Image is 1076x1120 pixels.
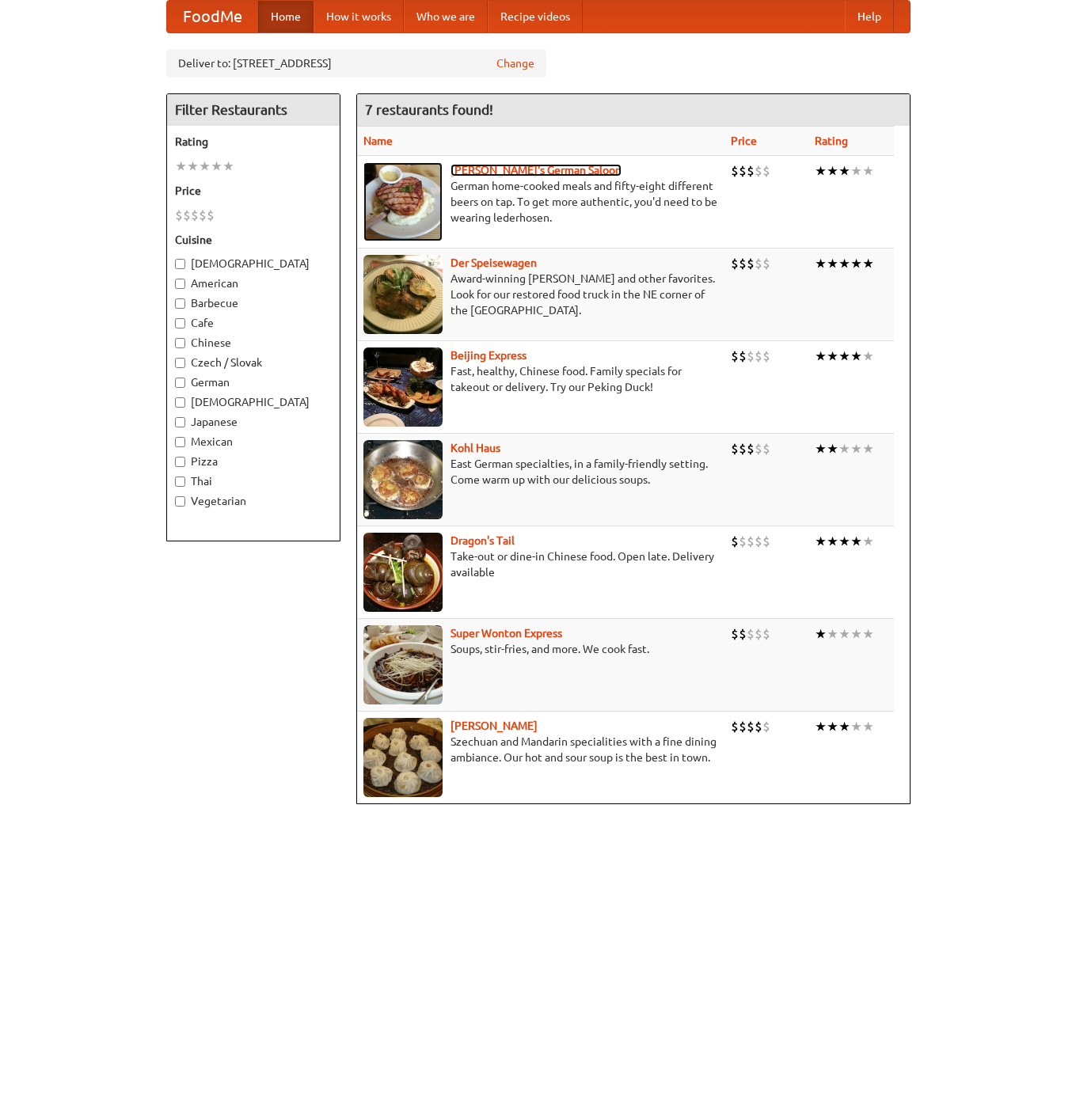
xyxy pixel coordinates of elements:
li: ★ [838,255,850,272]
li: $ [731,718,739,735]
a: Der Speisewagen [451,256,537,269]
li: $ [175,207,183,224]
li: ★ [827,533,838,550]
label: Japanese [175,414,332,430]
li: ★ [199,158,211,175]
label: Mexican [175,434,332,450]
a: How it works [314,1,404,32]
input: [DEMOGRAPHIC_DATA] [175,397,185,408]
li: ★ [862,162,874,180]
input: Pizza [175,457,185,467]
li: ★ [815,347,827,365]
a: Beijing Express [451,349,527,362]
li: ★ [827,347,838,365]
li: $ [747,625,755,643]
li: ★ [222,158,234,175]
li: $ [747,255,755,272]
li: $ [739,625,747,643]
input: American [175,279,185,289]
img: shandong.jpg [363,718,443,797]
li: $ [747,718,755,735]
img: esthers.jpg [363,162,443,241]
li: ★ [862,625,874,643]
a: [PERSON_NAME]'s German Saloon [451,164,622,177]
div: Deliver to: [STREET_ADDRESS] [166,49,546,78]
input: Mexican [175,437,185,447]
li: $ [739,533,747,550]
label: [DEMOGRAPHIC_DATA] [175,256,332,271]
label: Vegetarian [175,493,332,509]
li: $ [747,440,755,457]
li: ★ [187,158,199,175]
label: Chinese [175,335,332,351]
li: ★ [838,625,850,643]
p: East German specialties, in a family-friendly setting. Come warm up with our delicious soups. [363,456,718,488]
li: $ [739,255,747,272]
p: Szechuan and Mandarin specialities with a fine dining ambiance. Our hot and sour soup is the best... [363,734,718,765]
li: $ [747,533,755,550]
li: $ [755,162,762,180]
h5: Price [175,183,332,199]
li: $ [755,440,762,457]
li: $ [762,162,770,180]
p: German home-cooked meals and fifty-eight different beers on tap. To get more authentic, you'd nee... [363,178,718,226]
a: Help [845,1,894,32]
li: ★ [827,718,838,735]
li: ★ [850,625,862,643]
li: $ [739,347,747,365]
li: $ [755,533,762,550]
li: ★ [815,255,827,272]
li: $ [731,255,739,272]
h4: Filter Restaurants [167,94,340,126]
ng-pluralize: 7 restaurants found! [365,102,493,117]
li: $ [731,533,739,550]
a: [PERSON_NAME] [451,719,538,732]
li: $ [762,625,770,643]
li: $ [739,440,747,457]
label: Czech / Slovak [175,355,332,370]
li: ★ [838,718,850,735]
li: $ [731,162,739,180]
input: Japanese [175,417,185,427]
li: $ [762,440,770,457]
label: Pizza [175,454,332,469]
li: ★ [850,718,862,735]
img: kohlhaus.jpg [363,440,443,519]
h5: Cuisine [175,232,332,248]
b: Kohl Haus [451,442,500,454]
a: Change [496,55,534,71]
a: Name [363,135,393,147]
li: ★ [815,440,827,457]
li: $ [762,347,770,365]
input: Vegetarian [175,496,185,507]
p: Award-winning [PERSON_NAME] and other favorites. Look for our restored food truck in the NE corne... [363,271,718,318]
h5: Rating [175,134,332,150]
p: Fast, healthy, Chinese food. Family specials for takeout or delivery. Try our Peking Duck! [363,363,718,395]
img: beijing.jpg [363,347,443,427]
li: ★ [862,347,874,365]
a: Super Wonton Express [451,627,562,640]
li: $ [739,718,747,735]
li: ★ [850,347,862,365]
input: Czech / Slovak [175,358,185,368]
li: $ [755,625,762,643]
li: ★ [862,533,874,550]
li: ★ [838,347,850,365]
li: $ [191,207,199,224]
li: ★ [850,440,862,457]
li: $ [739,162,747,180]
a: FoodMe [167,1,258,32]
input: [DEMOGRAPHIC_DATA] [175,259,185,269]
li: ★ [815,625,827,643]
a: Who we are [404,1,488,32]
li: $ [731,625,739,643]
label: [DEMOGRAPHIC_DATA] [175,394,332,410]
li: ★ [862,718,874,735]
li: $ [762,533,770,550]
li: ★ [815,533,827,550]
a: Dragon's Tail [451,534,515,547]
li: ★ [827,255,838,272]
